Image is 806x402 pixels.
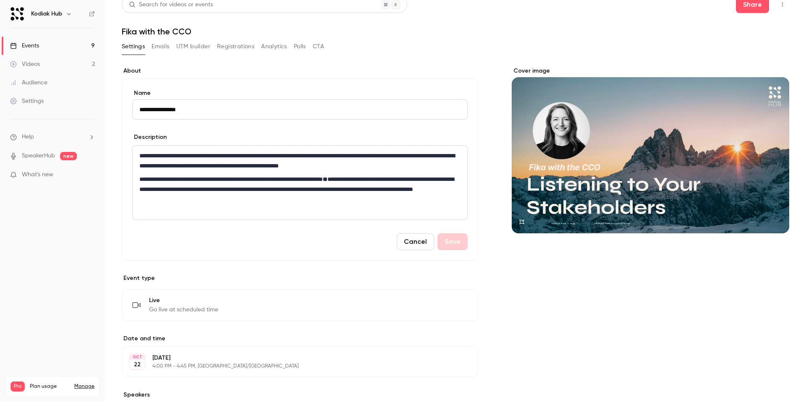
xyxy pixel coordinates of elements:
[10,133,95,141] li: help-dropdown-opener
[261,40,287,53] button: Analytics
[10,7,24,21] img: Kodiak Hub
[60,152,77,160] span: new
[133,146,467,219] div: editor
[10,60,40,68] div: Videos
[132,145,468,220] section: description
[152,40,169,53] button: Emails
[122,391,478,399] label: Speakers
[152,363,434,370] p: 4:00 PM - 4:45 PM, [GEOGRAPHIC_DATA]/[GEOGRAPHIC_DATA]
[122,274,478,282] p: Event type
[22,170,53,179] span: What's new
[134,360,141,369] p: 22
[10,381,25,392] span: Pro
[132,89,468,97] label: Name
[152,354,434,362] p: [DATE]
[74,383,94,390] a: Manage
[294,40,306,53] button: Polls
[122,26,789,37] h1: Fika with the CCO
[149,296,218,305] span: Live
[129,0,213,9] div: Search for videos or events
[176,40,210,53] button: UTM builder
[512,67,789,75] label: Cover image
[10,78,47,87] div: Audience
[122,67,478,75] label: About
[313,40,324,53] button: CTA
[397,233,434,250] button: Cancel
[30,383,69,390] span: Plan usage
[22,151,55,160] a: SpeakerHub
[22,133,34,141] span: Help
[217,40,254,53] button: Registrations
[31,10,62,18] h6: Kodiak Hub
[10,97,44,105] div: Settings
[122,40,145,53] button: Settings
[10,42,39,50] div: Events
[512,67,789,233] section: Cover image
[132,133,167,141] label: Description
[130,354,145,360] div: OCT
[149,305,218,314] span: Go live at scheduled time
[122,334,478,343] label: Date and time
